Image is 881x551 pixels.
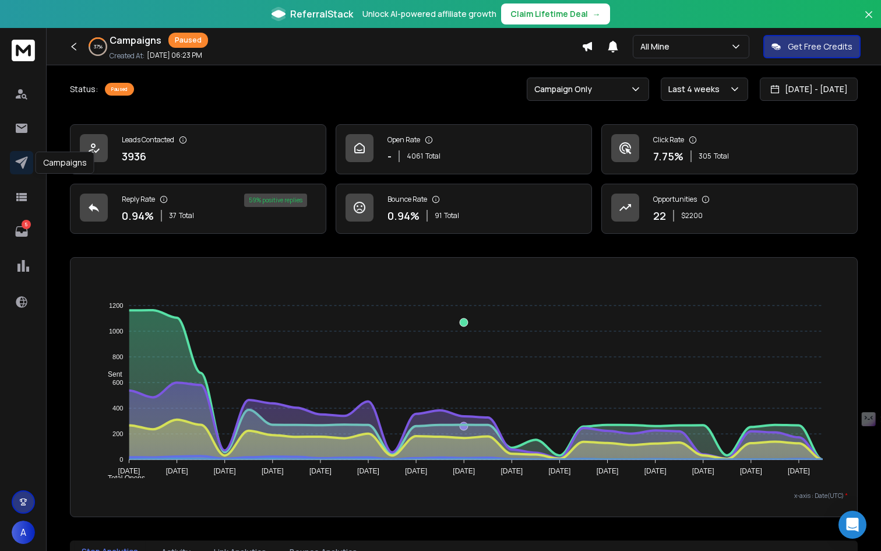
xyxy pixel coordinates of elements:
[387,195,427,204] p: Bounce Rate
[112,430,123,437] tspan: 200
[122,195,155,204] p: Reply Rate
[122,208,154,224] p: 0.94 %
[387,148,392,164] p: -
[681,211,703,220] p: $ 2200
[110,33,161,47] h1: Campaigns
[109,302,123,309] tspan: 1200
[109,328,123,335] tspan: 1000
[601,184,858,234] a: Opportunities22$2200
[740,467,762,475] tspan: [DATE]
[336,184,592,234] a: Bounce Rate0.94%91Total
[501,3,610,24] button: Claim Lifetime Deal→
[861,7,876,35] button: Close banner
[166,467,188,475] tspan: [DATE]
[112,353,123,360] tspan: 800
[12,521,35,544] button: A
[118,467,140,475] tspan: [DATE]
[169,211,177,220] span: 37
[179,211,194,220] span: Total
[336,124,592,174] a: Open Rate-4061Total
[653,195,697,204] p: Opportunities
[788,467,810,475] tspan: [DATE]
[122,148,146,164] p: 3936
[453,467,475,475] tspan: [DATE]
[10,220,33,243] a: 5
[405,467,427,475] tspan: [DATE]
[112,379,123,386] tspan: 600
[362,8,496,20] p: Unlock AI-powered affiliate growth
[122,135,174,145] p: Leads Contacted
[168,33,208,48] div: Paused
[788,41,852,52] p: Get Free Credits
[309,467,332,475] tspan: [DATE]
[714,152,729,161] span: Total
[110,51,145,61] p: Created At:
[597,467,619,475] tspan: [DATE]
[262,467,284,475] tspan: [DATE]
[94,43,103,50] p: 37 %
[22,220,31,229] p: 5
[653,135,684,145] p: Click Rate
[601,124,858,174] a: Click Rate7.75%305Total
[668,83,724,95] p: Last 4 weeks
[444,211,459,220] span: Total
[435,211,442,220] span: 91
[105,83,134,96] div: Paused
[112,405,123,412] tspan: 400
[290,7,353,21] span: ReferralStack
[653,208,666,224] p: 22
[99,370,122,378] span: Sent
[357,467,379,475] tspan: [DATE]
[653,148,683,164] p: 7.75 %
[70,83,98,95] p: Status:
[644,467,667,475] tspan: [DATE]
[99,474,145,482] span: Total Opens
[838,511,866,539] div: Open Intercom Messenger
[549,467,571,475] tspan: [DATE]
[760,78,858,101] button: [DATE] - [DATE]
[692,467,714,475] tspan: [DATE]
[80,492,848,500] p: x-axis : Date(UTC)
[119,456,123,463] tspan: 0
[593,8,601,20] span: →
[640,41,674,52] p: All Mine
[70,184,326,234] a: Reply Rate0.94%37Total59% positive replies
[387,135,420,145] p: Open Rate
[425,152,440,161] span: Total
[70,124,326,174] a: Leads Contacted3936
[244,194,307,207] div: 59 % positive replies
[534,83,597,95] p: Campaign Only
[699,152,711,161] span: 305
[763,35,861,58] button: Get Free Credits
[501,467,523,475] tspan: [DATE]
[387,208,420,224] p: 0.94 %
[147,51,202,60] p: [DATE] 06:23 PM
[214,467,236,475] tspan: [DATE]
[36,152,94,174] div: Campaigns
[407,152,423,161] span: 4061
